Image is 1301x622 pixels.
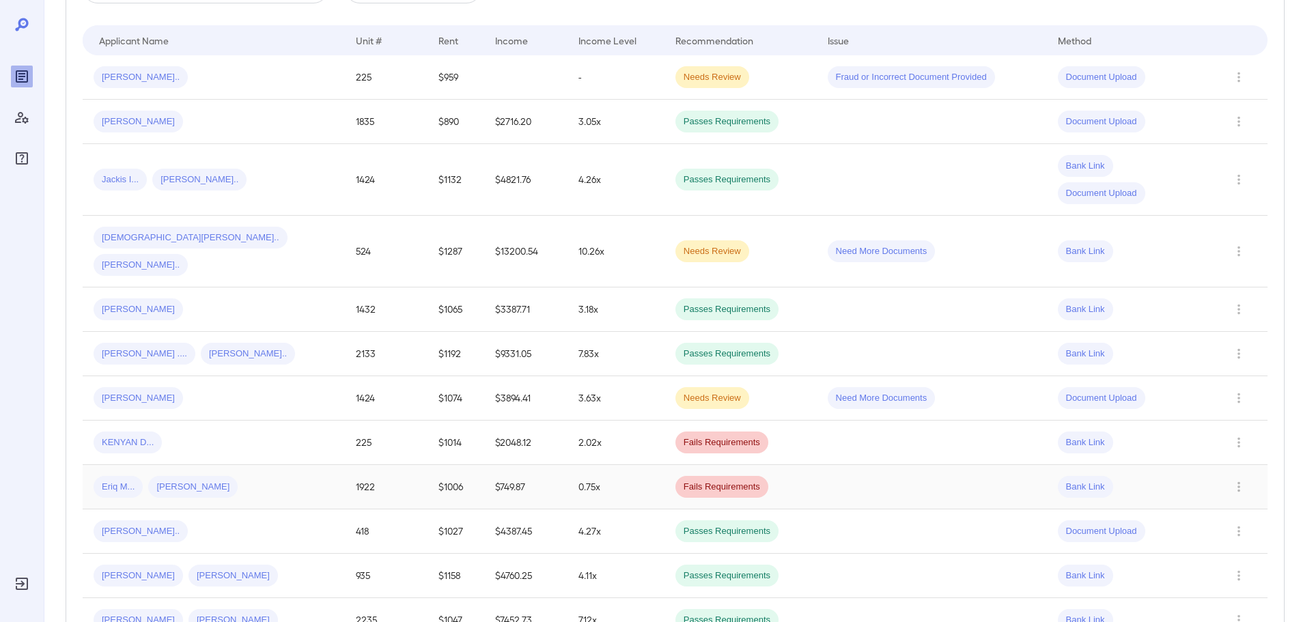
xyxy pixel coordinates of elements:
td: $1014 [428,421,484,465]
div: Reports [11,66,33,87]
span: Eriq M... [94,481,143,494]
span: Bank Link [1058,245,1113,258]
span: Fraud or Incorrect Document Provided [828,71,995,84]
span: Need More Documents [828,392,936,405]
span: [DEMOGRAPHIC_DATA][PERSON_NAME].. [94,231,288,244]
div: Recommendation [675,32,753,48]
span: Passes Requirements [675,569,779,582]
td: $3387.71 [484,287,568,332]
td: 4.11x [568,554,665,598]
td: $1192 [428,332,484,376]
span: [PERSON_NAME] .... [94,348,195,361]
span: Bank Link [1058,481,1113,494]
span: [PERSON_NAME] [94,569,183,582]
td: 1835 [345,100,428,144]
span: [PERSON_NAME] [94,392,183,405]
td: 4.27x [568,509,665,554]
span: Needs Review [675,392,749,405]
span: Passes Requirements [675,348,779,361]
td: $2048.12 [484,421,568,465]
button: Row Actions [1228,565,1250,586]
td: $4821.76 [484,144,568,216]
span: [PERSON_NAME].. [94,525,188,538]
div: Log Out [11,573,33,595]
td: 1424 [345,376,428,421]
button: Row Actions [1228,66,1250,88]
span: Bank Link [1058,160,1113,173]
span: [PERSON_NAME].. [94,259,188,272]
span: Passes Requirements [675,115,779,128]
span: Document Upload [1058,392,1145,405]
span: Bank Link [1058,348,1113,361]
div: Unit # [356,32,382,48]
button: Row Actions [1228,343,1250,365]
div: Issue [828,32,850,48]
button: Row Actions [1228,432,1250,453]
td: 225 [345,55,428,100]
td: 1922 [345,465,428,509]
td: $1287 [428,216,484,287]
td: $2716.20 [484,100,568,144]
td: 2133 [345,332,428,376]
span: Fails Requirements [675,436,768,449]
span: [PERSON_NAME].. [94,71,188,84]
td: $1158 [428,554,484,598]
td: $4760.25 [484,554,568,598]
span: KENYAN D... [94,436,162,449]
span: Passes Requirements [675,525,779,538]
span: Document Upload [1058,71,1145,84]
td: 10.26x [568,216,665,287]
td: $13200.54 [484,216,568,287]
span: [PERSON_NAME] [94,115,183,128]
td: 524 [345,216,428,287]
span: Fails Requirements [675,481,768,494]
span: Bank Link [1058,436,1113,449]
td: $3894.41 [484,376,568,421]
td: 418 [345,509,428,554]
div: FAQ [11,147,33,169]
span: [PERSON_NAME] [188,569,278,582]
span: [PERSON_NAME] [94,303,183,316]
button: Row Actions [1228,520,1250,542]
button: Row Actions [1228,240,1250,262]
button: Row Actions [1228,111,1250,132]
td: $1065 [428,287,484,332]
span: [PERSON_NAME].. [201,348,295,361]
td: $1027 [428,509,484,554]
td: $890 [428,100,484,144]
span: Needs Review [675,245,749,258]
td: 225 [345,421,428,465]
td: 3.63x [568,376,665,421]
span: Bank Link [1058,303,1113,316]
span: Passes Requirements [675,303,779,316]
td: $9331.05 [484,332,568,376]
td: - [568,55,665,100]
button: Row Actions [1228,387,1250,409]
div: Income [495,32,528,48]
td: $1074 [428,376,484,421]
td: 4.26x [568,144,665,216]
td: 0.75x [568,465,665,509]
td: 7.83x [568,332,665,376]
td: $1006 [428,465,484,509]
button: Row Actions [1228,476,1250,498]
td: 3.05x [568,100,665,144]
span: Document Upload [1058,115,1145,128]
td: $1132 [428,144,484,216]
span: Need More Documents [828,245,936,258]
div: Applicant Name [99,32,169,48]
td: 3.18x [568,287,665,332]
span: Bank Link [1058,569,1113,582]
span: Needs Review [675,71,749,84]
span: Document Upload [1058,525,1145,538]
button: Row Actions [1228,298,1250,320]
span: [PERSON_NAME].. [152,173,247,186]
div: Rent [438,32,460,48]
td: $4387.45 [484,509,568,554]
td: 1432 [345,287,428,332]
div: Income Level [578,32,636,48]
td: $959 [428,55,484,100]
td: 935 [345,554,428,598]
span: [PERSON_NAME] [148,481,238,494]
span: Document Upload [1058,187,1145,200]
